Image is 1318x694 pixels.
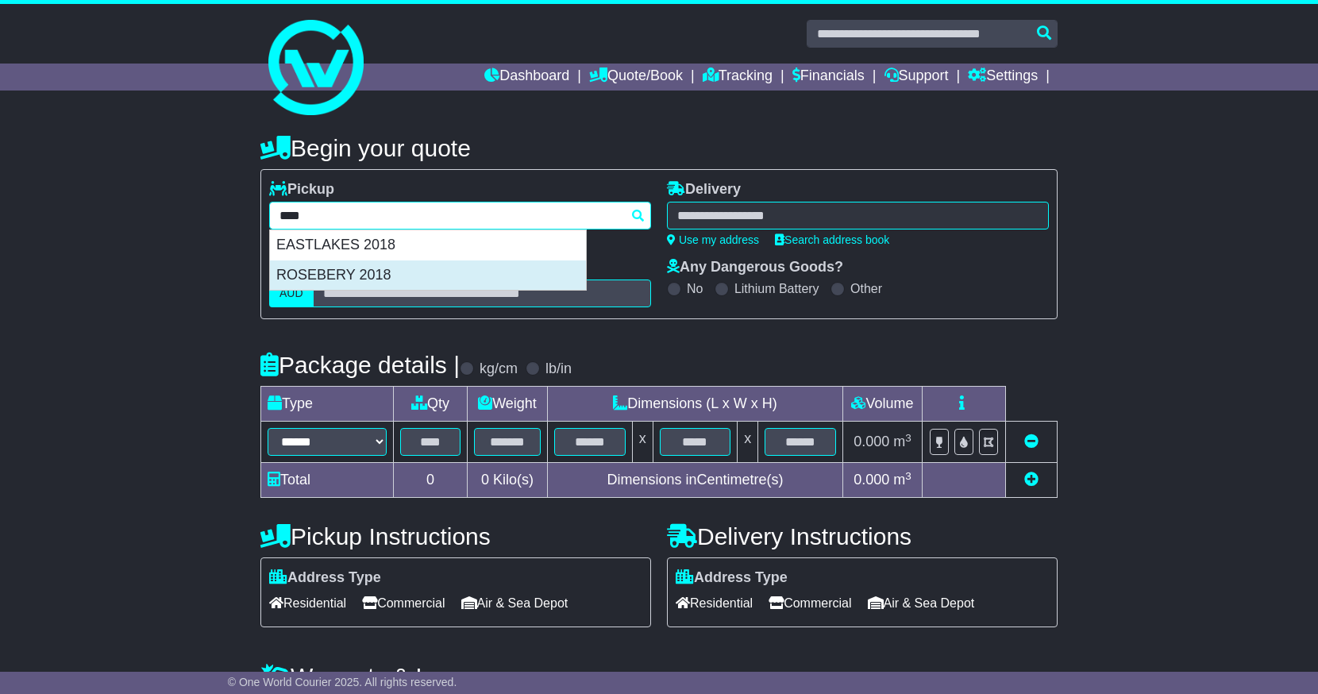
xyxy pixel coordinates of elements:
[676,569,788,587] label: Address Type
[884,64,949,91] a: Support
[461,591,568,615] span: Air & Sea Depot
[270,260,586,291] div: ROSEBERY 2018
[905,470,911,482] sup: 3
[228,676,457,688] span: © One World Courier 2025. All rights reserved.
[734,281,819,296] label: Lithium Battery
[854,472,889,488] span: 0.000
[893,434,911,449] span: m
[269,202,651,229] typeahead: Please provide city
[261,387,394,422] td: Type
[269,591,346,615] span: Residential
[468,387,548,422] td: Weight
[632,422,653,463] td: x
[893,472,911,488] span: m
[394,463,468,498] td: 0
[468,463,548,498] td: Kilo(s)
[260,352,460,378] h4: Package details |
[676,591,753,615] span: Residential
[269,280,314,307] label: AUD
[850,281,882,296] label: Other
[261,463,394,498] td: Total
[547,463,842,498] td: Dimensions in Centimetre(s)
[667,259,843,276] label: Any Dangerous Goods?
[792,64,865,91] a: Financials
[260,135,1058,161] h4: Begin your quote
[362,591,445,615] span: Commercial
[394,387,468,422] td: Qty
[667,181,741,199] label: Delivery
[842,387,922,422] td: Volume
[269,181,334,199] label: Pickup
[1024,434,1039,449] a: Remove this item
[270,230,586,260] div: EASTLAKES 2018
[687,281,703,296] label: No
[481,472,489,488] span: 0
[269,569,381,587] label: Address Type
[703,64,773,91] a: Tracking
[1024,472,1039,488] a: Add new item
[775,233,889,246] a: Search address book
[868,591,975,615] span: Air & Sea Depot
[545,360,572,378] label: lb/in
[905,432,911,444] sup: 3
[667,523,1058,549] h4: Delivery Instructions
[260,523,651,549] h4: Pickup Instructions
[589,64,683,91] a: Quote/Book
[484,64,569,91] a: Dashboard
[738,422,758,463] td: x
[260,663,1058,689] h4: Warranty & Insurance
[547,387,842,422] td: Dimensions (L x W x H)
[968,64,1038,91] a: Settings
[769,591,851,615] span: Commercial
[854,434,889,449] span: 0.000
[667,233,759,246] a: Use my address
[480,360,518,378] label: kg/cm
